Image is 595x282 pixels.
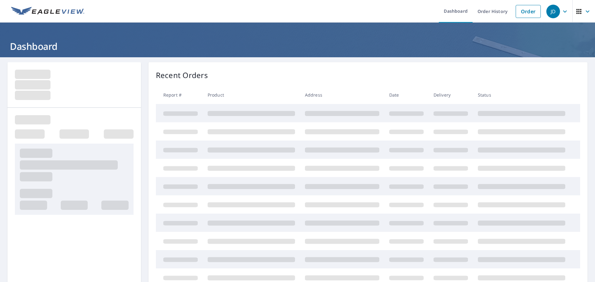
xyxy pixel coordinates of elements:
[203,86,300,104] th: Product
[156,86,203,104] th: Report #
[384,86,429,104] th: Date
[11,7,84,16] img: EV Logo
[546,5,560,18] div: JD
[7,40,588,53] h1: Dashboard
[516,5,541,18] a: Order
[300,86,384,104] th: Address
[429,86,473,104] th: Delivery
[156,70,208,81] p: Recent Orders
[473,86,570,104] th: Status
